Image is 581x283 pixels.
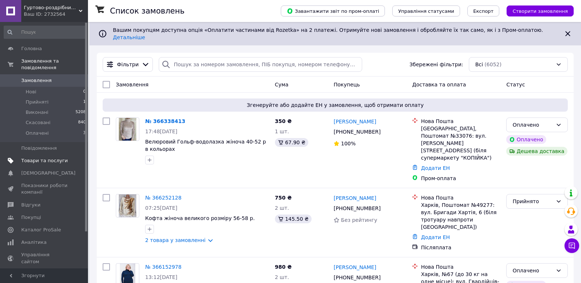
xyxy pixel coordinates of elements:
[506,135,546,144] div: Оплачено
[145,264,181,270] a: № 366152978
[398,8,454,14] span: Управління статусами
[275,215,312,223] div: 145.50 ₴
[26,89,36,95] span: Нові
[473,8,494,14] span: Експорт
[113,27,546,40] span: Вашим покупцям доступна опція «Оплатити частинами від Rozetka» на 2 платежі. Отримуйте нові замов...
[21,202,40,208] span: Відгуки
[409,61,463,68] span: Збережені фільтри:
[506,82,525,87] span: Статус
[21,145,57,152] span: Повідомлення
[24,11,88,18] div: Ваш ID: 2732564
[21,214,41,221] span: Покупці
[512,267,553,275] div: Оплачено
[512,197,553,205] div: Прийнято
[565,238,579,253] button: Чат з покупцем
[421,118,500,125] div: Нова Пошта
[475,61,483,68] span: Всі
[145,215,255,221] a: Кофта жіноча великого розміру 56-58 р.
[507,5,574,16] button: Створити замовлення
[332,203,382,213] div: [PHONE_NUMBER]
[275,195,292,201] span: 750 ₴
[26,119,51,126] span: Скасовані
[76,109,86,116] span: 5208
[21,45,42,52] span: Головна
[26,130,49,137] span: Оплачені
[412,82,466,87] span: Доставка та оплата
[421,125,500,161] div: [GEOGRAPHIC_DATA], Поштомат №33076: вул. [PERSON_NAME][STREET_ADDRESS] (біля супермаркету "КОПІЙКА")
[21,182,68,196] span: Показники роботи компанії
[275,205,289,211] span: 2 шт.
[145,274,177,280] span: 13:12[DATE]
[159,57,362,72] input: Пошук за номером замовлення, ПІБ покупця, номером телефону, Email, номером накладної
[334,118,376,125] a: [PERSON_NAME]
[116,82,148,87] span: Замовлення
[21,170,76,176] span: [DEMOGRAPHIC_DATA]
[275,138,308,147] div: 67.90 ₴
[110,7,184,15] h1: Список замовлень
[145,139,266,152] a: Велюровий Гольф-водолазка жіноча 40-52 р в кольорах
[421,234,450,240] a: Додати ЕН
[145,129,177,134] span: 17:48[DATE]
[145,205,177,211] span: 07:25[DATE]
[421,263,500,271] div: Нова Пошта
[21,239,47,246] span: Аналітика
[341,217,377,223] span: Без рейтингу
[145,237,206,243] a: 2 товара у замовленні
[113,34,145,40] a: Детальніше
[117,61,139,68] span: Фільтри
[287,8,379,14] span: Завантажити звіт по пром-оплаті
[512,8,568,14] span: Створити замовлення
[332,272,382,283] div: [PHONE_NUMBER]
[21,252,68,265] span: Управління сайтом
[116,118,139,141] a: Фото товару
[83,99,86,105] span: 1
[392,5,460,16] button: Управління статусами
[83,89,86,95] span: 0
[4,26,87,39] input: Пошук
[275,118,292,124] span: 350 ₴
[116,194,139,217] a: Фото товару
[78,119,86,126] span: 840
[21,157,68,164] span: Товари та послуги
[421,165,450,171] a: Додати ЕН
[21,227,61,233] span: Каталог ProSale
[341,141,356,146] span: 100%
[421,175,500,182] div: Пром-оплата
[281,5,385,16] button: Завантажити звіт по пром-оплаті
[421,244,500,251] div: Післяплата
[467,5,500,16] button: Експорт
[119,118,136,141] img: Фото товару
[145,195,181,201] a: № 366252128
[275,264,292,270] span: 980 ₴
[275,129,289,134] span: 1 шт.
[506,147,567,156] div: Дешева доставка
[119,194,136,217] img: Фото товару
[21,58,88,71] span: Замовлення та повідомлення
[332,127,382,137] div: [PHONE_NUMBER]
[26,99,48,105] span: Прийняті
[106,101,565,109] span: Згенеруйте або додайте ЕН у замовлення, щоб отримати оплату
[83,130,86,137] span: 3
[145,118,185,124] a: № 366338413
[485,62,502,67] span: (6052)
[275,274,289,280] span: 2 шт.
[334,82,360,87] span: Покупець
[512,121,553,129] div: Оплачено
[21,77,52,84] span: Замовлення
[421,201,500,231] div: Харків, Поштомат №49277: вул. Бригади Хартія, 6 (біля тротуару навпроти [GEOGRAPHIC_DATA])
[275,82,288,87] span: Cума
[334,264,376,271] a: [PERSON_NAME]
[334,194,376,202] a: [PERSON_NAME]
[499,8,574,14] a: Створити замовлення
[421,194,500,201] div: Нова Пошта
[24,4,79,11] span: Гуртово-роздрібний магазин KAOshop
[26,109,48,116] span: Виконані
